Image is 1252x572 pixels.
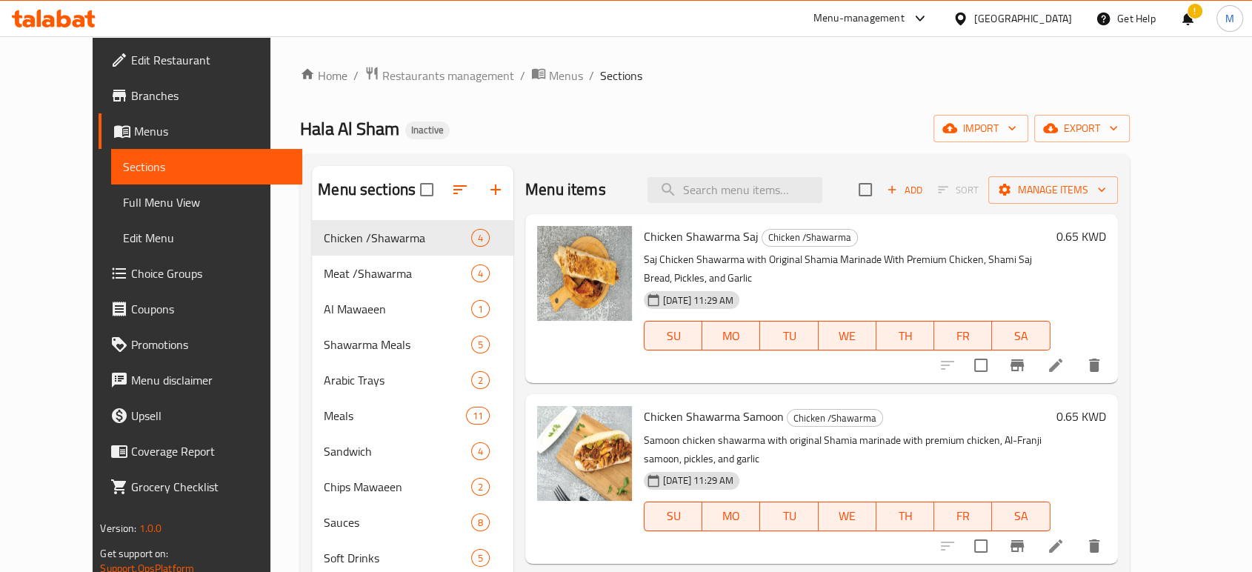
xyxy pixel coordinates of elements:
[537,406,632,501] img: Chicken Shawarma Samoon
[466,407,490,425] div: items
[99,42,302,78] a: Edit Restaurant
[928,179,988,202] span: Select section first
[1047,356,1065,374] a: Edit menu item
[324,371,471,389] span: Arabic Trays
[312,505,513,540] div: Sauces8
[882,505,928,527] span: TH
[405,124,450,136] span: Inactive
[467,409,489,423] span: 11
[825,325,870,347] span: WE
[300,112,399,145] span: Hala Al Sham
[525,179,606,201] h2: Menu items
[111,149,302,184] a: Sections
[1000,181,1106,199] span: Manage items
[300,67,347,84] a: Home
[99,78,302,113] a: Branches
[324,549,471,567] span: Soft Drinks
[999,528,1035,564] button: Branch-specific-item
[123,158,290,176] span: Sections
[998,325,1044,347] span: SA
[99,398,302,433] a: Upsell
[885,182,925,199] span: Add
[644,405,784,428] span: Chicken Shawarma Samoon
[819,502,876,531] button: WE
[471,478,490,496] div: items
[131,407,290,425] span: Upsell
[300,66,1129,85] nav: breadcrumb
[940,505,986,527] span: FR
[531,66,583,85] a: Menus
[787,409,883,427] div: Chicken /Shawarma
[100,519,136,538] span: Version:
[708,505,754,527] span: MO
[123,193,290,211] span: Full Menu View
[1047,537,1065,555] a: Edit menu item
[882,325,928,347] span: TH
[945,119,1016,138] span: import
[520,67,525,84] li: /
[1076,347,1112,383] button: delete
[650,505,696,527] span: SU
[998,505,1044,527] span: SA
[364,66,514,85] a: Restaurants management
[472,551,489,565] span: 5
[131,371,290,389] span: Menu disclaimer
[312,433,513,469] div: Sandwich4
[442,172,478,207] span: Sort sections
[312,256,513,291] div: Meat /Shawarma4
[788,410,882,427] span: Chicken /Shawarma
[766,325,812,347] span: TU
[992,502,1050,531] button: SA
[131,478,290,496] span: Grocery Checklist
[324,265,471,282] div: Meat /Shawarma
[472,445,489,459] span: 4
[657,293,739,307] span: [DATE] 11:29 AM
[123,229,290,247] span: Edit Menu
[324,229,471,247] span: Chicken /Shawarma
[933,115,1028,142] button: import
[472,231,489,245] span: 4
[411,174,442,205] span: Select all sections
[850,174,881,205] span: Select section
[405,122,450,139] div: Inactive
[999,347,1035,383] button: Branch-specific-item
[647,177,822,203] input: search
[324,300,471,318] div: Al Mawaeen
[1034,115,1130,142] button: export
[111,184,302,220] a: Full Menu View
[471,549,490,567] div: items
[312,362,513,398] div: Arabic Trays2
[131,265,290,282] span: Choice Groups
[131,442,290,460] span: Coverage Report
[702,502,760,531] button: MO
[813,10,905,27] div: Menu-management
[472,267,489,281] span: 4
[324,513,471,531] span: Sauces
[312,398,513,433] div: Meals11
[702,321,760,350] button: MO
[1056,406,1106,427] h6: 0.65 KWD
[324,442,471,460] span: Sandwich
[876,321,934,350] button: TH
[644,431,1050,468] p: Samoon chicken shawarma with original Shamia marinade with premium chicken, Al-Franji samoon, pic...
[472,480,489,494] span: 2
[472,302,489,316] span: 1
[99,433,302,469] a: Coverage Report
[1225,10,1234,27] span: M
[940,325,986,347] span: FR
[708,325,754,347] span: MO
[324,336,471,353] span: Shawarma Meals
[988,176,1118,204] button: Manage items
[472,373,489,388] span: 2
[99,113,302,149] a: Menus
[472,338,489,352] span: 5
[312,327,513,362] div: Shawarma Meals5
[881,179,928,202] button: Add
[819,321,876,350] button: WE
[318,179,416,201] h2: Menu sections
[760,502,818,531] button: TU
[471,513,490,531] div: items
